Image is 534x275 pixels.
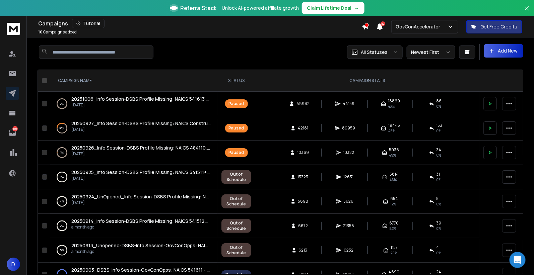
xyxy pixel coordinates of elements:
span: 39 [437,220,442,226]
span: → [354,5,359,11]
span: 6672 [298,223,308,228]
p: 1 % [60,174,64,180]
td: 33%20250927_Info Session-DSBS Profile Missing: NAICS Construction, Trades, Facilities, & Building... [50,116,217,141]
td: 1%20250926_Info Session-DSBS Profile Missing: NAICS 484110, 484121, 611710, 611430, 541612[DATE] [50,141,217,165]
span: 34 [437,147,442,153]
p: [DATE] [71,200,211,205]
span: 153 [437,123,443,128]
span: 20250903_DSBS-Info Session-GovConOpps: NAICS 541611 - DSBS Profile Missing [71,267,253,273]
td: 2%20250914_Info Session-DSBS Profile Missing: NAICS 541512 & [PERSON_NAME]'s Client-Hands On IT, ... [50,214,217,238]
p: 5 % [60,247,64,254]
span: 0 % [437,226,442,231]
button: Newest First [407,45,455,59]
p: 0 % [60,100,64,107]
p: a month ago [71,224,211,230]
p: [DATE] [71,102,211,108]
span: 5898 [298,199,308,204]
p: Campaigns added [38,29,77,35]
p: Unlock AI-powered affiliate growth [222,5,299,11]
p: GovConAccelerator [396,23,443,30]
span: 20250926_Info Session-DSBS Profile Missing: NAICS 484110, 484121, 611710, 611430, 541612 [71,145,276,151]
p: 1 % [60,149,64,156]
span: 44159 [343,101,354,106]
button: D [7,258,20,271]
button: Close banner [523,4,531,20]
p: [DATE] [71,176,211,181]
span: 21358 [343,223,354,228]
td: 0%20251006_Info Session-DSBS Profile Missing: NAICS 541613 Services+48k leads[DATE] [50,92,217,116]
span: 49 % [389,153,396,158]
a: 20251006_Info Session-DSBS Profile Missing: NAICS 541613 Services+48k leads [71,96,211,102]
span: 46 % [390,177,397,182]
span: 89959 [342,125,355,131]
span: 10369 [297,150,309,155]
span: 31 [437,172,440,177]
span: 12631 [344,174,354,180]
span: 6770 [390,220,399,226]
div: Out of Schedule [225,245,248,256]
span: 46 % [388,128,395,133]
span: 5626 [344,199,354,204]
span: 48982 [296,101,310,106]
p: a month ago [71,249,211,254]
span: 20250913_Unopened-DSBS-Info Session-GovConOpps: NAICS 541611 - DSBS Profile Missing [71,242,277,249]
span: 43 % [388,104,395,109]
p: [DATE] [71,151,211,157]
span: 20 % [391,250,397,256]
span: 0 % [437,104,442,109]
p: 33 % [60,125,65,131]
span: 5036 [389,147,399,153]
span: 0 % [437,128,442,133]
span: 654 [390,196,398,201]
td: 5%20250913_Unopened-DSBS-Info Session-GovConOpps: NAICS 541611 - DSBS Profile Missinga month ago [50,238,217,263]
td: 4%20250924_UnOpened_Info Session-DSBS Profile Missing: NAICS 541512 & Like GP Client-Hands On IT,... [50,189,217,214]
div: Open Intercom Messenger [510,252,526,268]
span: 54 % [390,226,396,231]
span: 5 [437,196,439,201]
p: 160 [12,126,18,131]
span: 20250925_Info Session-DSBS Profile Missing: NAICS 541511+541330+541690+541614+541715 [71,169,278,175]
span: 6232 [344,248,353,253]
span: 20250927_Info Session-DSBS Profile Missing: NAICS Construction, Trades, Facilities, & Building Se... [71,120,304,126]
button: Claim Lifetime Deal→ [302,2,364,14]
a: 20250903_DSBS-Info Session-GovConOpps: NAICS 541611 - DSBS Profile Missing [71,267,211,273]
td: 1%20250925_Info Session-DSBS Profile Missing: NAICS 541511+541330+541690+541614+541715[DATE] [50,165,217,189]
div: Paused [229,101,244,106]
p: Get Free Credits [480,23,518,30]
a: 20250924_UnOpened_Info Session-DSBS Profile Missing: NAICS 541512 & Like GP Client-Hands On IT, LLC [71,193,211,200]
span: 86 [437,98,442,104]
span: 50 [381,21,385,26]
span: 4 [437,245,439,250]
button: Get Free Credits [466,20,522,33]
span: 42181 [298,125,308,131]
button: Tutorial [72,19,105,28]
span: 0 % [437,250,442,256]
span: 0 % [437,201,442,207]
span: 10322 [343,150,354,155]
span: 0 % [437,153,442,158]
span: 20250924_UnOpened_Info Session-DSBS Profile Missing: NAICS 541512 & Like GP Client-Hands On IT, LLC [71,193,307,200]
a: 20250927_Info Session-DSBS Profile Missing: NAICS Construction, Trades, Facilities, & Building Se... [71,120,211,127]
a: 20250926_Info Session-DSBS Profile Missing: NAICS 484110, 484121, 611710, 611430, 541612 [71,145,211,151]
th: CAMPAIGN STATS [255,70,479,92]
p: All Statuses [361,49,388,56]
span: 19445 [388,123,400,128]
span: 10 [38,29,43,35]
th: CAMPAIGN NAME [50,70,217,92]
span: 24 [437,269,442,275]
p: [DATE] [71,127,211,132]
p: 2 % [60,222,64,229]
div: Out of Schedule [225,220,248,231]
button: Add New [484,44,523,58]
span: ReferralStack [181,4,217,12]
a: 20250913_Unopened-DSBS-Info Session-GovConOpps: NAICS 541611 - DSBS Profile Missing [71,242,211,249]
div: Out of Schedule [225,172,248,182]
div: Out of Schedule [225,196,248,207]
div: Campaigns [38,19,362,28]
span: 18869 [388,98,400,104]
a: 20250914_Info Session-DSBS Profile Missing: NAICS 541512 & [PERSON_NAME]'s Client-Hands On IT, LLC [71,218,211,224]
p: 4 % [60,198,64,205]
a: 20250925_Info Session-DSBS Profile Missing: NAICS 541511+541330+541690+541614+541715 [71,169,211,176]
